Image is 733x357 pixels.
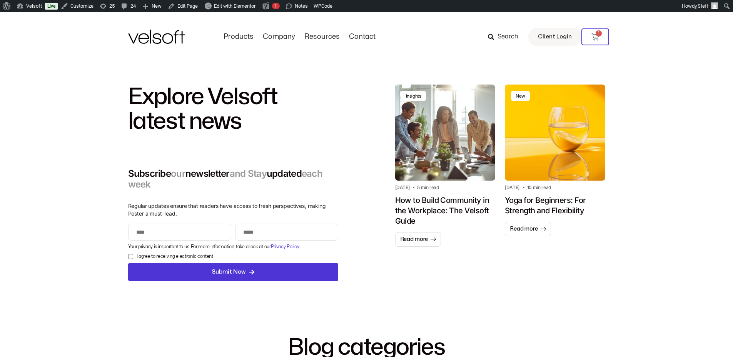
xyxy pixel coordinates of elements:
span: our [171,168,185,179]
p: Regular updates ensure that readers have access to fresh perspectives, making Poster a must-read. [128,202,338,218]
div: Your privacy is important to us. For more information, take a look at our . [126,243,340,250]
a: Read more [395,232,441,247]
a: Search [488,30,524,43]
label: I agree to receiving electronic content [137,253,213,260]
h2: 10 min read [527,184,551,191]
span: Client Login [538,32,572,42]
h2: [DATE] [505,184,519,191]
span: each week [128,168,323,190]
span: 1 [596,30,602,37]
a: Client Login [528,28,581,46]
span: Submit Now [212,267,245,277]
h2: Explore Velsoft latest news [128,85,338,134]
h1: How to Build Community in the Workplace: The Velsoft Guide [395,195,496,226]
a: CompanyMenu Toggle [258,33,300,41]
span: Read more [400,236,428,243]
h2: [DATE] [395,184,410,191]
a: Read more [505,222,551,236]
nav: Menu [219,33,380,41]
span: Edit with Elementor [214,3,255,9]
a: 1 [581,28,609,45]
div: insights [406,93,421,99]
span: Search [498,32,518,42]
img: Velsoft Training Materials [128,30,185,44]
a: ContactMenu Toggle [344,33,380,41]
a: Live [45,3,58,10]
span: Steff [698,3,709,9]
h2: Subscribe newsletter updated [128,168,338,190]
a: ResourcesMenu Toggle [300,33,344,41]
h1: Yoga for Beginners: For Strength and Flexibility [505,195,605,216]
a: Privacy Policy [271,244,299,249]
span: Read more [510,225,538,233]
span: 1 [274,3,277,9]
button: Submit Now [128,263,338,281]
a: ProductsMenu Toggle [219,33,258,41]
h2: 5 min read [417,184,439,191]
div: New [516,93,525,99]
span: and Stay [230,168,267,179]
